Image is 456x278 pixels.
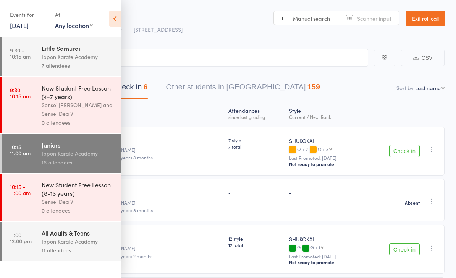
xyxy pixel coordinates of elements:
span: Scanner input [357,15,391,22]
a: 9:30 -10:15 amNew Student Free Lesson (4-7 years)Sensei [PERSON_NAME] and Sensei Dea V0 attendees [2,77,121,133]
div: Any location [55,21,93,29]
div: G [289,245,359,251]
div: Ippon Karate Academy [42,52,115,61]
div: SHUKOKAI [289,137,359,145]
div: 0 attendees [42,118,115,127]
span: 7 total [228,143,283,150]
div: Ippon Karate Academy [42,237,115,246]
div: G + 1 [310,245,320,250]
div: Sensei [PERSON_NAME] and Sensei Dea V [42,101,115,118]
strong: Absent [405,200,420,206]
span: 12 total [228,242,283,248]
div: - [228,189,283,196]
div: since last grading [228,114,283,119]
span: [STREET_ADDRESS] [134,26,183,33]
div: All Adults & Teens [42,229,115,237]
span: Manual search [293,15,330,22]
a: [DATE] [10,21,29,29]
a: 10:15 -11:00 amJuniorsIppon Karate Academy16 attendees [2,134,121,173]
a: Exit roll call [406,11,445,26]
div: 159 [307,83,320,91]
div: O + 3 [318,146,328,151]
div: Juniors [42,141,115,149]
span: 12 style [228,235,283,242]
div: 16 attendees [42,158,115,167]
time: 11:00 - 12:00 pm [10,232,32,244]
div: 7 attendees [42,61,115,70]
div: Events for [10,8,47,21]
div: SHUKOKAI [289,235,359,243]
time: 9:30 - 10:15 am [10,47,31,59]
span: 7 style [228,137,283,143]
div: New Student Free Lesson (8-13 years) [42,180,115,197]
div: Last name [415,84,441,92]
div: Little Samurai [42,44,115,52]
button: Other students in [GEOGRAPHIC_DATA]159 [166,79,320,99]
div: - [289,189,359,196]
button: CSV [401,50,445,66]
div: 6 [143,83,147,91]
div: Not ready to promote [289,161,359,167]
small: pavidamodar@gmail.com [58,245,222,251]
time: 10:15 - 11:00 am [10,144,31,156]
time: 10:15 - 11:00 am [10,184,31,196]
div: O + 2 [289,146,359,153]
div: Style [286,103,362,123]
div: 0 attendees [42,206,115,215]
small: lamoses76@hotmail.com [58,147,222,153]
a: 11:00 -12:00 pmAll Adults & TeensIppon Karate Academy11 attendees [2,222,121,261]
a: 9:30 -10:15 amLittle SamuraiIppon Karate Academy7 attendees [2,37,121,76]
div: 11 attendees [42,246,115,255]
div: Current / Next Rank [289,114,359,119]
div: At [55,8,93,21]
button: Check in [389,243,420,255]
button: Check in [389,145,420,157]
small: Last Promoted: [DATE] [289,254,359,259]
label: Sort by [396,84,414,92]
div: Ippon Karate Academy [42,149,115,158]
small: tanalia_lovelychook@hotmail.com [58,200,222,205]
div: Atten­dances [225,103,286,123]
a: 10:15 -11:00 amNew Student Free Lesson (8-13 years)Sensei Dea V0 attendees [2,174,121,221]
small: Last Promoted: [DATE] [289,155,359,161]
div: Sensei Dea V [42,197,115,206]
time: 9:30 - 10:15 am [10,87,31,99]
div: New Student Free Lesson (4-7 years) [42,84,115,101]
input: Search by name [11,49,368,67]
div: Not ready to promote [289,259,359,265]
